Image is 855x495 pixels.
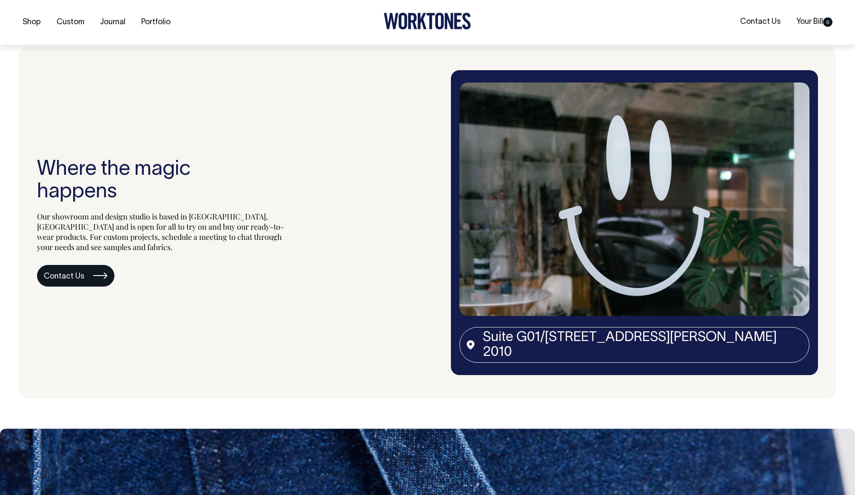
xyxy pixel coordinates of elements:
h3: Where the magic happens [37,159,292,204]
a: Journal [97,15,129,29]
a: Portfolio [138,15,174,29]
a: Custom [53,15,88,29]
a: Contact Us [737,15,784,29]
span: 0 [823,17,832,27]
a: Suite G01/[STREET_ADDRESS][PERSON_NAME] 2010 [459,327,809,363]
a: Contact Us [37,265,114,287]
img: The front window of the Worktones showroom with the decal of the brand's smile icon in focus. [459,82,809,316]
a: Your Bill0 [793,15,836,29]
a: Shop [19,15,44,29]
p: Our showroom and design studio is based in [GEOGRAPHIC_DATA], [GEOGRAPHIC_DATA] and is open for a... [37,211,292,252]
